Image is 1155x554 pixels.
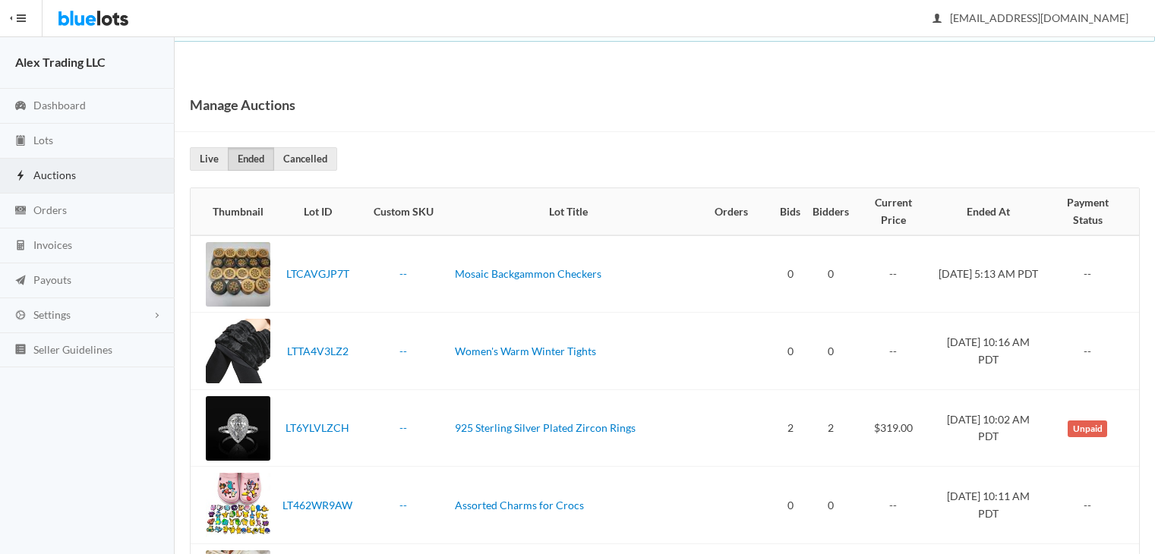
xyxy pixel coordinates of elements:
ion-icon: paper plane [13,274,28,288]
th: Bids [774,188,806,235]
span: Seller Guidelines [33,343,112,356]
a: LT6YLVLZCH [286,421,349,434]
a: LTCAVGJP7T [286,267,349,280]
td: 0 [774,313,806,390]
th: Ended At [931,188,1046,235]
td: -- [1046,235,1139,313]
td: 0 [806,467,855,544]
a: Assorted Charms for Crocs [455,499,584,512]
td: 0 [806,235,855,313]
td: 0 [774,235,806,313]
a: -- [399,421,407,434]
a: Live [190,147,229,171]
span: Lots [33,134,53,146]
a: 925 Sterling Silver Plated Zircon Rings [455,421,636,434]
td: [DATE] 10:11 AM PDT [931,467,1046,544]
td: $319.00 [855,389,931,467]
td: -- [1046,467,1139,544]
td: 0 [774,467,806,544]
td: [DATE] 10:16 AM PDT [931,313,1046,390]
ion-icon: speedometer [13,99,28,114]
ion-icon: calculator [13,239,28,253]
span: Dashboard [33,99,86,112]
a: LT462WR9AW [282,499,352,512]
td: 2 [806,389,855,467]
span: Orders [33,203,67,216]
td: -- [855,313,931,390]
span: Auctions [33,168,76,181]
a: Ended [228,147,274,171]
a: -- [399,345,407,357]
th: Lot Title [449,188,688,235]
ion-icon: flash [13,169,28,184]
ion-icon: cash [13,204,28,219]
span: Unpaid [1068,420,1107,437]
a: Mosaic Backgammon Checkers [455,267,601,280]
th: Orders [688,188,774,235]
span: Payouts [33,273,71,286]
a: -- [399,267,407,280]
strong: Alex Trading LLC [15,55,106,69]
h1: Manage Auctions [190,93,295,116]
th: Thumbnail [191,188,276,235]
td: 2 [774,389,806,467]
a: Women's Warm Winter Tights [455,345,596,357]
th: Bidders [806,188,855,235]
th: Lot ID [276,188,358,235]
ion-icon: cog [13,309,28,323]
ion-icon: person [929,12,945,27]
span: [EMAIL_ADDRESS][DOMAIN_NAME] [933,11,1128,24]
td: -- [1046,313,1139,390]
td: -- [855,235,931,313]
span: Settings [33,308,71,321]
td: -- [855,467,931,544]
th: Payment Status [1046,188,1139,235]
a: Cancelled [273,147,337,171]
span: Invoices [33,238,72,251]
th: Custom SKU [358,188,449,235]
td: [DATE] 10:02 AM PDT [931,389,1046,467]
th: Current Price [855,188,931,235]
ion-icon: clipboard [13,134,28,149]
td: 0 [806,313,855,390]
td: [DATE] 5:13 AM PDT [931,235,1046,313]
a: LTTA4V3LZ2 [287,345,349,357]
a: -- [399,499,407,512]
ion-icon: list box [13,343,28,357]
